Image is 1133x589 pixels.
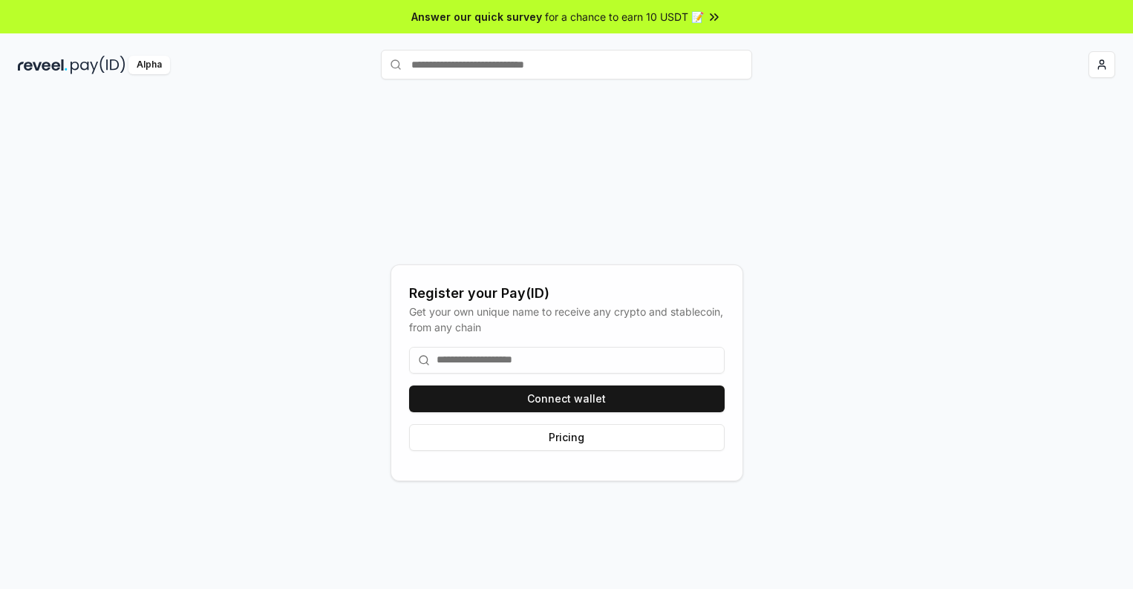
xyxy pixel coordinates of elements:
div: Register your Pay(ID) [409,283,725,304]
img: reveel_dark [18,56,68,74]
div: Get your own unique name to receive any crypto and stablecoin, from any chain [409,304,725,335]
button: Pricing [409,424,725,451]
span: for a chance to earn 10 USDT 📝 [545,9,704,25]
div: Alpha [128,56,170,74]
button: Connect wallet [409,385,725,412]
img: pay_id [71,56,125,74]
span: Answer our quick survey [411,9,542,25]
